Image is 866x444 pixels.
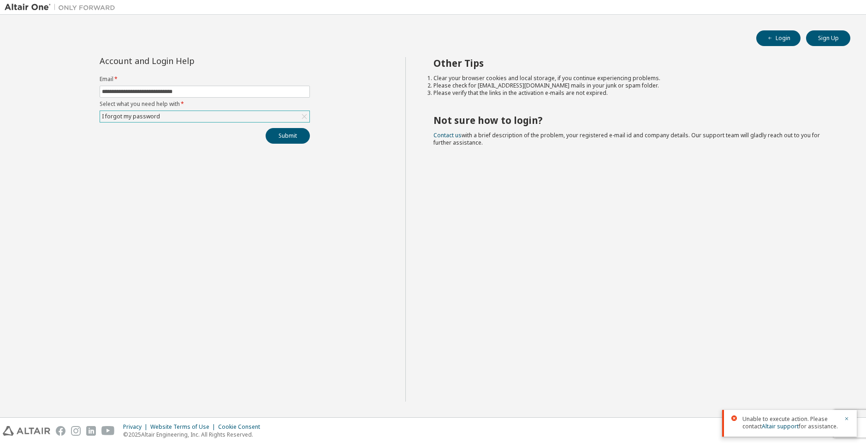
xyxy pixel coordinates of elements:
div: I forgot my password [100,111,309,122]
p: © 2025 Altair Engineering, Inc. All Rights Reserved. [123,431,266,438]
button: Login [756,30,801,46]
h2: Not sure how to login? [433,114,834,126]
img: youtube.svg [101,426,115,436]
div: Website Terms of Use [150,423,218,431]
a: Altair support [762,422,799,430]
img: facebook.svg [56,426,65,436]
label: Email [100,76,310,83]
div: Privacy [123,423,150,431]
li: Please check for [EMAIL_ADDRESS][DOMAIN_NAME] mails in your junk or spam folder. [433,82,834,89]
a: Contact us [433,131,462,139]
li: Please verify that the links in the activation e-mails are not expired. [433,89,834,97]
span: Unable to execute action. Please contact for assistance. [742,415,838,430]
div: I forgot my password [101,111,161,122]
div: Account and Login Help [100,57,268,64]
span: with a brief description of the problem, your registered e-mail id and company details. Our suppo... [433,131,820,146]
button: Sign Up [806,30,850,46]
img: linkedin.svg [86,426,96,436]
img: Altair One [5,3,120,12]
img: altair_logo.svg [3,426,50,436]
div: Cookie Consent [218,423,266,431]
h2: Other Tips [433,57,834,69]
li: Clear your browser cookies and local storage, if you continue experiencing problems. [433,75,834,82]
img: instagram.svg [71,426,81,436]
label: Select what you need help with [100,100,310,108]
button: Submit [266,128,310,144]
